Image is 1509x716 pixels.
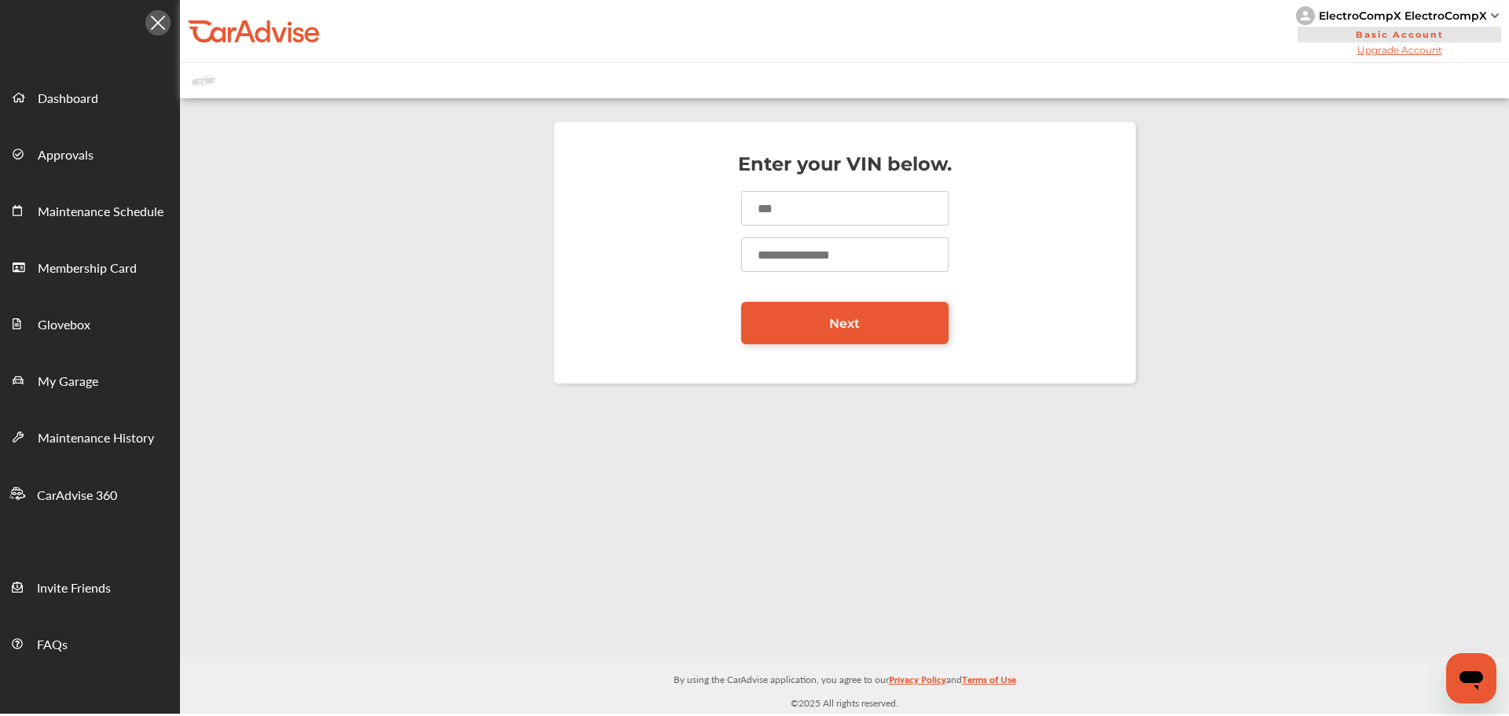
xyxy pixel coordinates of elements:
[38,89,98,109] span: Dashboard
[1,408,179,464] a: Maintenance History
[1,295,179,351] a: Glovebox
[570,156,1120,172] p: Enter your VIN below.
[180,670,1509,687] p: By using the CarAdvise application, you agree to our and
[38,202,163,222] span: Maintenance Schedule
[1446,653,1496,703] iframe: Button to launch messaging window
[38,428,154,449] span: Maintenance History
[1,125,179,182] a: Approvals
[38,259,137,279] span: Membership Card
[1,351,179,408] a: My Garage
[962,670,1016,695] a: Terms of Use
[1,182,179,238] a: Maintenance Schedule
[37,635,68,655] span: FAQs
[180,657,1509,714] div: © 2025 All rights reserved.
[741,302,949,344] a: Next
[889,670,946,695] a: Privacy Policy
[1,238,179,295] a: Membership Card
[1298,27,1501,42] span: Basic Account
[145,10,171,35] img: Icon.5fd9dcc7.svg
[38,145,94,166] span: Approvals
[37,578,111,599] span: Invite Friends
[38,372,98,392] span: My Garage
[1296,44,1503,56] span: Upgrade Account
[1,68,179,125] a: Dashboard
[37,486,117,506] span: CarAdvise 360
[1296,6,1315,25] img: knH8PDtVvWoAbQRylUukY18CTiRevjo20fAtgn5MLBQj4uumYvk2MzTtcAIzfGAtb1XOLVMAvhLuqoNAbL4reqehy0jehNKdM...
[829,316,860,331] span: Next
[38,315,90,336] span: Glovebox
[1491,13,1499,18] img: sCxJUJ+qAmfqhQGDUl18vwLg4ZYJ6CxN7XmbOMBAAAAAElFTkSuQmCC
[1319,9,1487,23] div: ElectroCompX ElectroCompX
[192,71,215,90] img: placeholder_car.fcab19be.svg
